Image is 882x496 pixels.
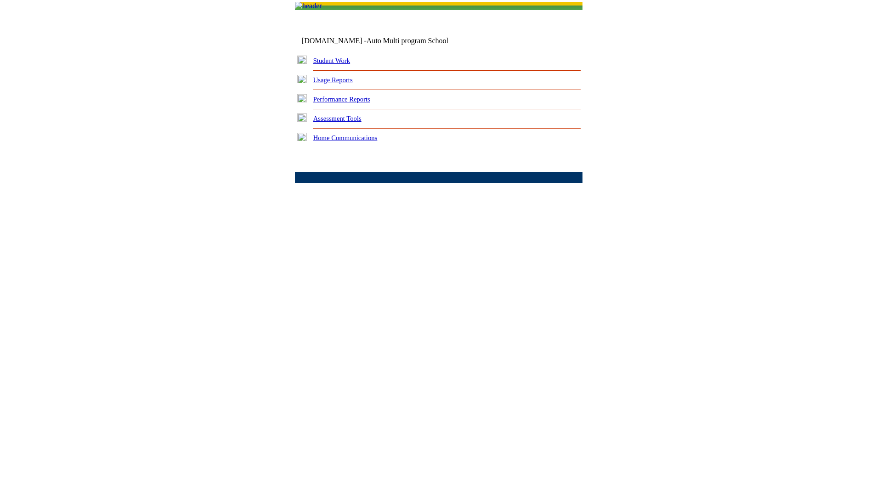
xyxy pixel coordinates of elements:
[367,37,448,45] nobr: Auto Multi program School
[297,113,307,122] img: plus.gif
[297,56,307,64] img: plus.gif
[313,57,350,64] a: Student Work
[313,134,378,141] a: Home Communications
[295,2,322,10] img: header
[313,96,370,103] a: Performance Reports
[297,133,307,141] img: plus.gif
[302,37,471,45] td: [DOMAIN_NAME] -
[313,76,353,84] a: Usage Reports
[297,75,307,83] img: plus.gif
[313,115,362,122] a: Assessment Tools
[297,94,307,102] img: plus.gif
